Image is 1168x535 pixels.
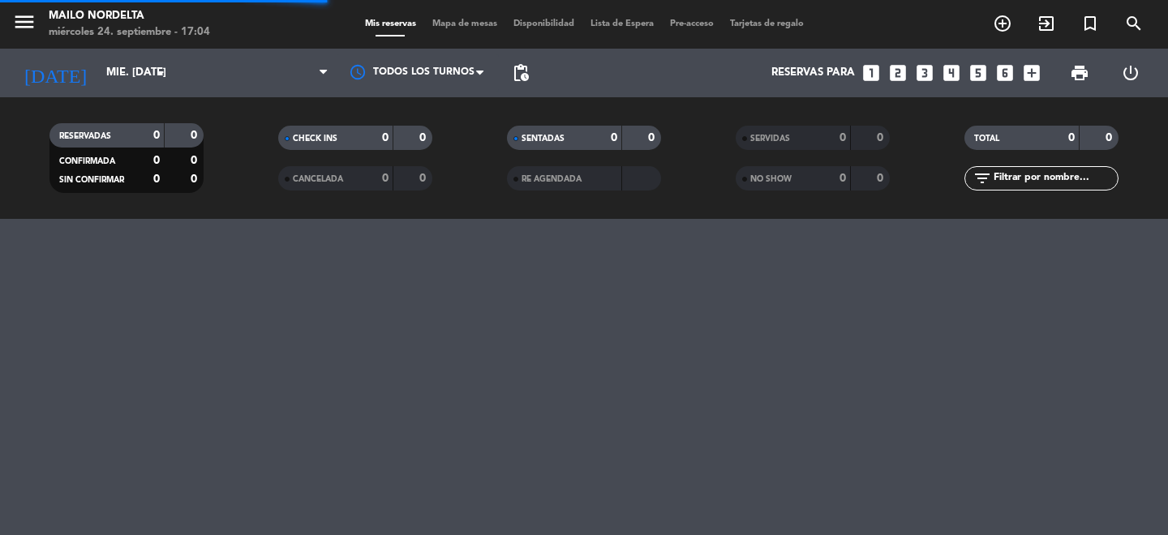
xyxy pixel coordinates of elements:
strong: 0 [839,173,846,184]
strong: 0 [1068,132,1075,143]
span: Pre-acceso [662,19,722,28]
strong: 0 [839,132,846,143]
span: SIN CONFIRMAR [59,176,124,184]
strong: 0 [1106,132,1115,143]
div: LOG OUT [1105,49,1156,97]
strong: 0 [191,155,200,166]
span: Mapa de mesas [424,19,505,28]
strong: 0 [191,173,200,185]
strong: 0 [153,130,160,141]
strong: 0 [419,132,429,143]
i: looks_one [861,62,882,83]
i: filter_list [973,169,992,188]
input: Filtrar por nombre... [992,169,1118,187]
strong: 0 [153,155,160,166]
span: Tarjetas de regalo [722,19,812,28]
strong: 0 [153,173,160,185]
span: Reservas para [771,66,855,79]
button: menu [12,10,36,40]
i: power_settings_new [1121,63,1140,83]
i: looks_3 [914,62,935,83]
span: RESERVADAS [59,132,111,140]
i: add_circle_outline [993,14,1012,33]
span: SERVIDAS [750,135,790,143]
span: Lista de Espera [582,19,662,28]
span: Disponibilidad [505,19,582,28]
strong: 0 [419,173,429,184]
i: menu [12,10,36,34]
i: [DATE] [12,55,98,91]
i: exit_to_app [1037,14,1056,33]
span: print [1070,63,1089,83]
span: CONFIRMADA [59,157,115,165]
i: turned_in_not [1080,14,1100,33]
strong: 0 [877,173,887,184]
i: arrow_drop_down [151,63,170,83]
strong: 0 [382,132,389,143]
i: looks_4 [941,62,962,83]
i: add_box [1021,62,1042,83]
span: TOTAL [974,135,999,143]
span: CANCELADA [293,175,343,183]
strong: 0 [648,132,658,143]
div: Mailo Nordelta [49,8,210,24]
strong: 0 [611,132,617,143]
i: looks_two [887,62,908,83]
span: RE AGENDADA [522,175,582,183]
div: miércoles 24. septiembre - 17:04 [49,24,210,41]
span: SENTADAS [522,135,565,143]
i: looks_5 [968,62,989,83]
span: CHECK INS [293,135,337,143]
i: looks_6 [994,62,1016,83]
strong: 0 [877,132,887,143]
span: NO SHOW [750,175,792,183]
strong: 0 [382,173,389,184]
span: pending_actions [511,63,530,83]
strong: 0 [191,130,200,141]
span: Mis reservas [357,19,424,28]
i: search [1124,14,1144,33]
